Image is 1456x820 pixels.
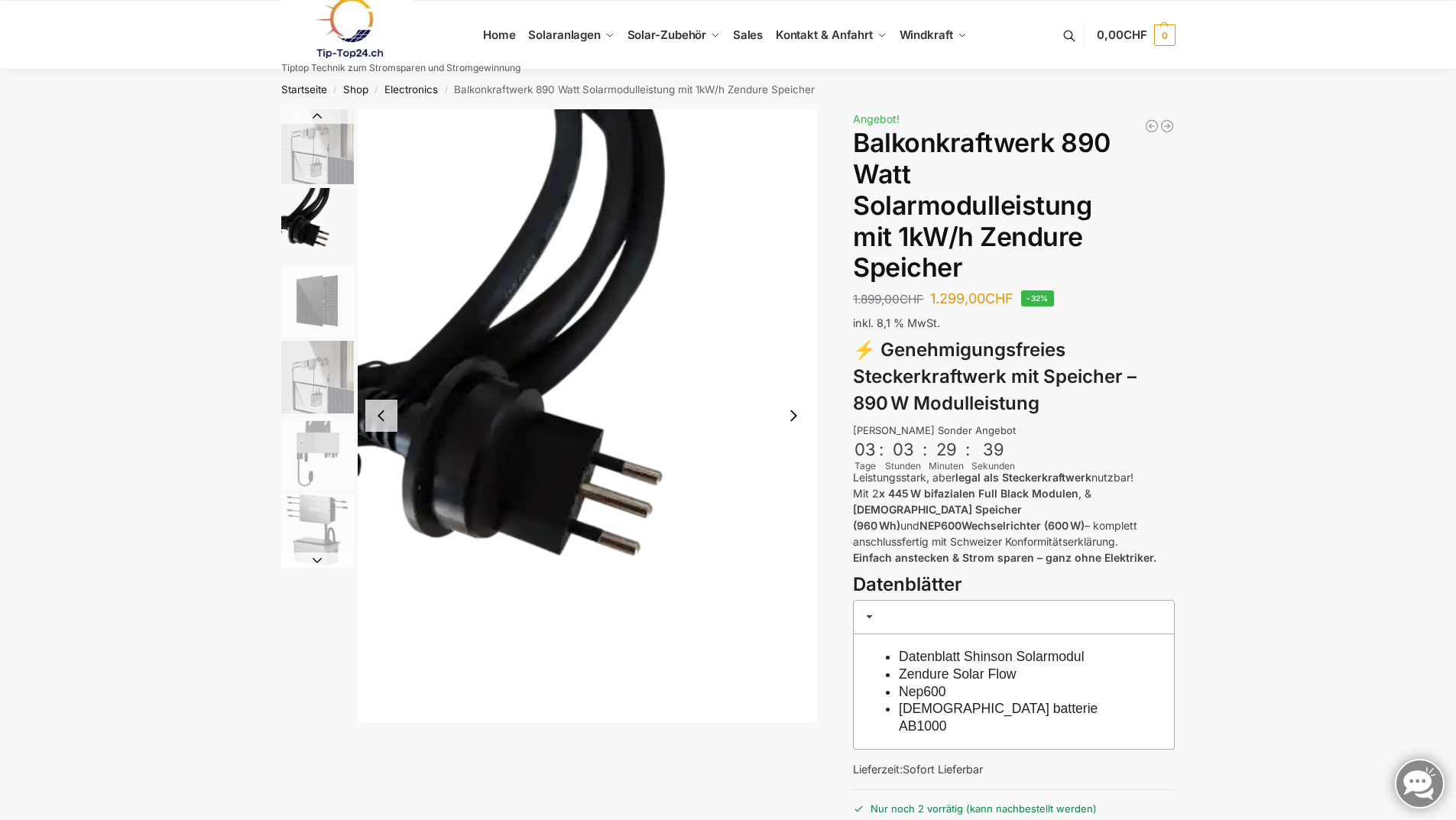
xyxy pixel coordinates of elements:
[277,415,354,491] li: 5 / 6
[277,262,354,339] li: 3 / 6
[384,83,438,96] a: Electronics
[365,400,397,432] button: Previous slide
[853,551,1156,564] strong: Einfach anstecken & Strom sparen – ganz ohne Elektriker.
[853,292,923,306] bdi: 1.899,00
[254,70,1202,109] nav: Breadcrumb
[327,84,343,96] span: /
[277,491,354,568] li: 6 / 6
[854,439,876,459] div: 03
[853,459,877,473] div: Tage
[281,494,354,566] img: Zendure-Solaflow
[776,28,873,42] span: Kontakt & Anfahrt
[281,553,354,568] button: Next slide
[368,84,384,96] span: /
[277,186,354,262] li: 2 / 6
[955,471,1091,484] strong: legal als Steckerkraftwerk
[853,337,1175,416] h3: ⚡ Genehmigungsfreies Steckerkraftwerk mit Speicher – 890 W Modulleistung
[627,28,707,42] span: Solar-Zubehör
[853,763,983,776] span: Lieferzeit:
[930,290,1013,306] bdi: 1.299,00
[965,439,970,469] div: :
[726,1,769,70] a: Sales
[853,112,900,125] span: Angebot!
[899,666,1017,682] a: Zendure Solar Flow
[893,1,973,70] a: Windkraft
[522,1,621,70] a: Solaranlagen
[277,339,354,415] li: 4 / 6
[929,459,964,473] div: Minuten
[281,63,520,73] p: Tiptop Technik zum Stromsparen und Stromgewinnung
[899,649,1085,664] a: Datenblatt Shinson Solarmodul
[1144,118,1159,134] a: Balkonkraftwerk 890 Watt Solarmodulleistung mit 2kW/h Zendure Speicher
[919,519,1085,532] strong: NEP600Wechselrichter (600 W)
[985,290,1013,306] span: CHF
[777,400,809,432] button: Next slide
[281,83,327,96] a: Startseite
[853,789,1175,816] p: Nur noch 2 vorrätig (kann nachbestellt werden)
[343,83,368,96] a: Shop
[903,763,983,776] span: Sofort Lieferbar
[853,469,1175,566] p: Leistungsstark, aber nutzbar! Mit 2 , & und – komplett anschlussfertig mit Schweizer Konformitäts...
[1124,28,1147,42] span: CHF
[769,1,893,70] a: Kontakt & Anfahrt
[973,439,1013,459] div: 39
[853,316,940,329] span: inkl. 8,1 % MwSt.
[281,264,354,337] img: Maysun
[885,459,921,473] div: Stunden
[853,572,1175,598] h3: Datenblätter
[1159,118,1175,134] a: Steckerkraftwerk mit 4 KW Speicher und 8 Solarmodulen mit 3600 Watt
[923,439,927,469] div: :
[438,84,454,96] span: /
[930,439,962,459] div: 29
[528,28,601,42] span: Solaranlagen
[281,188,354,261] img: Anschlusskabel-3meter_schweizer-stecker
[879,439,884,469] div: :
[281,417,354,490] img: nep-microwechselrichter-600w
[971,459,1015,473] div: Sekunden
[899,701,1098,734] a: [DEMOGRAPHIC_DATA] batterie AB1000
[853,423,1175,439] div: [PERSON_NAME] Sonder Angebot
[1097,28,1146,42] span: 0,00
[358,109,818,722] li: 2 / 6
[621,1,726,70] a: Solar-Zubehör
[899,684,946,699] a: Nep600
[900,28,953,42] span: Windkraft
[887,439,919,459] div: 03
[853,503,1022,532] strong: [DEMOGRAPHIC_DATA] Speicher (960 Wh)
[1154,24,1176,46] span: 0
[281,109,354,184] img: Zendure-solar-flow-Batteriespeicher für Balkonkraftwerke
[281,341,354,413] img: Zendure-solar-flow-Batteriespeicher für Balkonkraftwerke
[1021,290,1054,306] span: -32%
[358,109,818,722] img: Anschlusskabel-3meter_schweizer-stecker
[281,109,354,124] button: Previous slide
[900,292,923,306] span: CHF
[277,109,354,186] li: 1 / 6
[733,28,764,42] span: Sales
[1097,12,1175,58] a: 0,00CHF 0
[879,487,1078,500] strong: x 445 W bifazialen Full Black Modulen
[853,128,1175,284] h1: Balkonkraftwerk 890 Watt Solarmodulleistung mit 1kW/h Zendure Speicher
